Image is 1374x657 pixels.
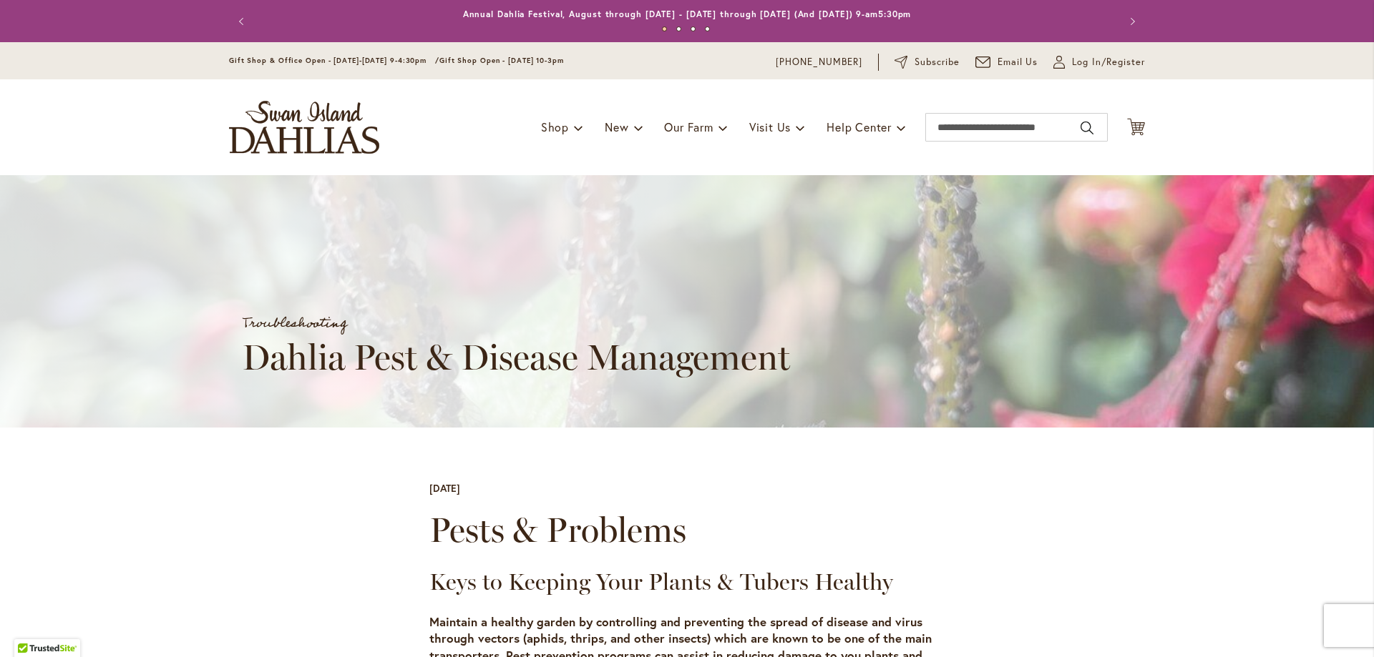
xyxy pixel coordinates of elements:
span: Help Center [827,119,892,134]
span: Email Us [998,55,1038,69]
a: store logo [229,101,379,154]
a: [PHONE_NUMBER] [776,55,862,69]
a: Troubleshooting [242,310,347,337]
button: 1 of 4 [662,26,667,31]
button: Previous [229,7,258,36]
h2: Pests & Problems [429,510,945,550]
a: Log In/Register [1053,55,1145,69]
button: 3 of 4 [691,26,696,31]
span: Visit Us [749,119,791,134]
span: Subscribe [915,55,960,69]
a: Annual Dahlia Festival, August through [DATE] - [DATE] through [DATE] (And [DATE]) 9-am5:30pm [463,9,912,19]
span: Our Farm [664,119,713,134]
h1: Dahlia Pest & Disease Management [242,337,929,378]
button: Next [1116,7,1145,36]
h3: Keys to Keeping Your Plants & Tubers Healthy [429,568,945,596]
span: Gift Shop & Office Open - [DATE]-[DATE] 9-4:30pm / [229,56,439,65]
span: Shop [541,119,569,134]
div: [DATE] [429,481,460,495]
span: Log In/Register [1072,55,1145,69]
a: Subscribe [895,55,960,69]
button: 4 of 4 [705,26,710,31]
button: 2 of 4 [676,26,681,31]
span: New [605,119,628,134]
a: Email Us [975,55,1038,69]
span: Gift Shop Open - [DATE] 10-3pm [439,56,564,65]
